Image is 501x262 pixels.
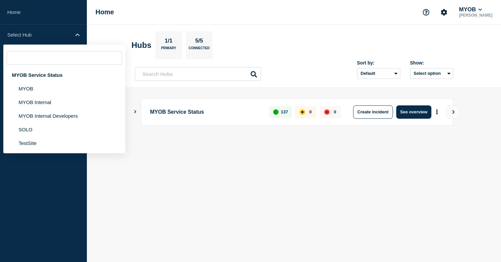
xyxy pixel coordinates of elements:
p: Primary [161,46,176,53]
button: More actions [433,106,441,118]
p: 1/1 [162,38,175,46]
button: Create incident [353,105,393,119]
li: MYOB Internal Developers [3,109,125,123]
h1: Home [95,8,114,16]
p: 0 [334,109,336,114]
li: TestSIte [3,136,125,150]
p: [PERSON_NAME] [458,13,494,18]
div: MYOB Service Status [3,68,125,82]
button: View [446,105,460,119]
button: Support [419,5,433,19]
div: up [273,109,279,115]
p: 137 [281,109,288,114]
button: Account settings [437,5,451,19]
button: Show Connected Hubs [134,109,137,114]
li: SOLO [3,123,125,136]
h2: Hubs [132,41,152,50]
div: Sort by: [357,60,400,65]
li: MYOB Internal [3,95,125,109]
button: See overview [396,105,431,119]
div: affected [300,109,305,115]
button: MYOB [458,6,483,13]
p: Connected [189,46,210,53]
div: down [324,109,330,115]
select: Sort by [357,68,400,79]
li: MYOB [3,82,125,95]
p: 5/5 [193,38,206,46]
p: MYOB Service Status [150,105,262,119]
p: 0 [309,109,312,114]
button: Select option [410,68,453,79]
div: Show: [410,60,453,65]
p: Select Hub [7,32,71,38]
input: Search Hubs [135,67,261,81]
